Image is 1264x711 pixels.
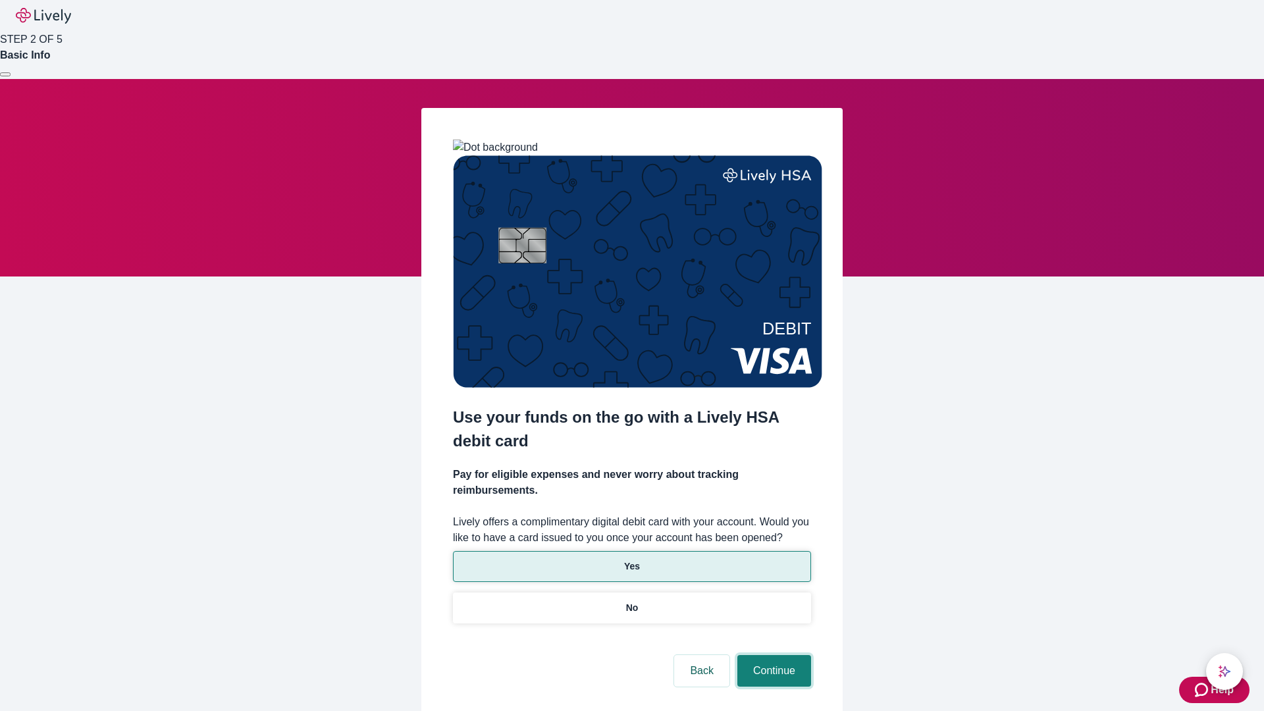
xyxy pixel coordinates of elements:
[674,655,729,687] button: Back
[453,140,538,155] img: Dot background
[453,467,811,498] h4: Pay for eligible expenses and never worry about tracking reimbursements.
[453,551,811,582] button: Yes
[626,601,639,615] p: No
[453,406,811,453] h2: Use your funds on the go with a Lively HSA debit card
[624,560,640,573] p: Yes
[16,8,71,24] img: Lively
[1179,677,1250,703] button: Zendesk support iconHelp
[453,592,811,623] button: No
[1218,665,1231,678] svg: Lively AI Assistant
[453,514,811,546] label: Lively offers a complimentary digital debit card with your account. Would you like to have a card...
[1195,682,1211,698] svg: Zendesk support icon
[453,155,822,388] img: Debit card
[1211,682,1234,698] span: Help
[1206,653,1243,690] button: chat
[737,655,811,687] button: Continue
